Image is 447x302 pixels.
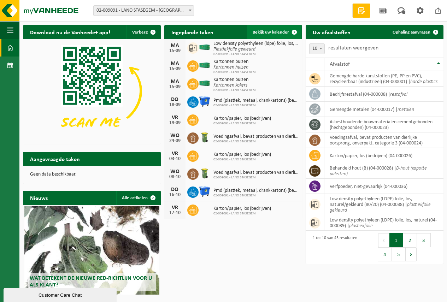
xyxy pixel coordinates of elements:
span: 02-009091 - LANO STASEGEM [213,103,299,108]
i: Kartonnen kokers [213,83,247,88]
span: Bekijk uw kalender [253,30,289,35]
i: plastiekfolie [349,223,373,229]
label: resultaten weergeven [328,45,378,51]
div: VR [168,151,182,156]
div: 19-09 [168,120,182,125]
img: HK-XC-40-GN-00 [199,44,211,51]
span: 02-009091 - LANO STASEGEM [213,122,271,126]
span: Ophaling aanvragen [393,30,430,35]
span: 02-009091 - LANO STASEGEM - HARELBEKE [93,5,194,16]
div: 16-10 [168,193,182,197]
span: Wat betekent de nieuwe RED-richtlijn voor u als klant? [30,276,152,288]
td: bedrijfsrestafval (04-000008) | [324,87,443,102]
p: Geen data beschikbaar. [30,172,154,177]
h2: Download nu de Vanheede+ app! [23,25,117,39]
i: plastiekfolie gekleurd [330,202,431,213]
div: DO [168,187,182,193]
td: asbesthoudende bouwmaterialen cementgebonden (hechtgebonden) (04-000023) [324,117,443,132]
button: 3 [417,233,431,247]
i: restafval [390,92,407,97]
iframe: chat widget [4,286,118,302]
span: 10 [310,44,324,54]
a: Wat betekent de nieuwe RED-richtlijn voor u als klant? [24,206,159,295]
td: gemengde harde kunststoffen (PE, PP en PVC), recycleerbaar (industrieel) (04-000001) | [324,71,443,87]
button: Verberg [127,25,160,39]
img: HK-XC-40-GN-00 [199,80,211,87]
i: harde plastics [410,79,437,84]
i: Kartonnen hulzen [213,65,248,70]
button: 1 [389,233,403,247]
div: MA [168,61,182,66]
div: MA [168,43,182,48]
button: 5 [392,247,406,261]
div: MA [168,79,182,84]
span: Voedingsafval, bevat producten van dierlijke oorsprong, onverpakt, categorie 3 [213,170,299,176]
button: Next [406,247,417,261]
div: VR [168,205,182,211]
span: Verberg [132,30,148,35]
td: verfpoeder, niet-gevaarlijk (04-000036) [324,179,443,194]
div: 15-09 [168,84,182,89]
img: HK-XC-40-GN-00 [199,62,211,69]
a: Ophaling aanvragen [387,25,443,39]
span: 02-009091 - LANO STASEGEM [213,88,256,93]
h2: Nieuws [23,191,55,205]
i: metalen [398,107,414,112]
span: Afvalstof [330,61,350,67]
td: low density polyethyleen (LDPE) folie, los, naturel (04-000039) | [324,215,443,231]
span: Kartonnen buizen [213,59,256,65]
img: WB-1100-HPE-BE-01 [199,185,211,197]
div: 1 tot 10 van 45 resultaten [309,232,357,262]
i: Plastiekfolie gekleurd [213,47,255,52]
span: Pmd (plastiek, metaal, drankkartons) (bedrijven) [213,188,299,194]
span: 02-009091 - LANO STASEGEM - HARELBEKE [94,6,194,16]
td: gemengde metalen (04-000017) | [324,102,443,117]
img: Download de VHEPlus App [23,39,161,143]
td: voedingsafval, bevat producten van dierlijke oorsprong, onverpakt, categorie 3 (04-000024) [324,132,443,148]
div: DO [168,97,182,102]
span: 02-009091 - LANO STASEGEM [213,140,299,144]
span: Voedingsafval, bevat producten van dierlijke oorsprong, onverpakt, categorie 3 [213,134,299,140]
h2: Uw afvalstoffen [306,25,358,39]
td: behandeld hout (B) (04-000028) | [324,163,443,179]
div: 24-09 [168,138,182,143]
span: 02-009091 - LANO STASEGEM [213,194,299,198]
span: 02-009091 - LANO STASEGEM [213,52,299,57]
button: Previous [378,233,389,247]
td: karton/papier, los (bedrijven) (04-000026) [324,148,443,163]
div: 08-10 [168,174,182,179]
button: 4 [378,247,392,261]
span: Low density polyethyleen (ldpe) folie, los, naturel/gekleurd (80/20) [213,41,299,47]
h2: Ingeplande taken [164,25,220,39]
div: VR [168,115,182,120]
i: B-hout (kapotte paletten) [330,166,427,177]
div: 17-10 [168,211,182,215]
div: 03-10 [168,156,182,161]
span: 02-009091 - LANO STASEGEM [213,158,271,162]
div: WO [168,133,182,138]
span: 10 [309,43,325,54]
h2: Aangevraagde taken [23,152,87,166]
button: 2 [403,233,417,247]
span: Pmd (plastiek, metaal, drankkartons) (bedrijven) [213,98,299,103]
div: 18-09 [168,102,182,107]
img: WB-1100-HPE-BE-01 [199,95,211,107]
img: WB-0140-HPE-GN-50 [199,131,211,143]
a: Alle artikelen [116,191,160,205]
span: Kartonnen buizen [213,77,256,83]
td: low density polyethyleen (LDPE) folie, los, naturel/gekleurd (80/20) (04-000038) | [324,194,443,215]
div: 15-09 [168,48,182,53]
span: Karton/papier, los (bedrijven) [213,152,271,158]
span: 02-009091 - LANO STASEGEM [213,70,256,75]
span: Karton/papier, los (bedrijven) [213,206,271,212]
span: Karton/papier, los (bedrijven) [213,116,271,122]
div: 15-09 [168,66,182,71]
span: 02-009091 - LANO STASEGEM [213,212,271,216]
img: WB-0140-HPE-GN-50 [199,167,211,179]
span: 02-009091 - LANO STASEGEM [213,176,299,180]
a: Bekijk uw kalender [247,25,301,39]
div: WO [168,169,182,174]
